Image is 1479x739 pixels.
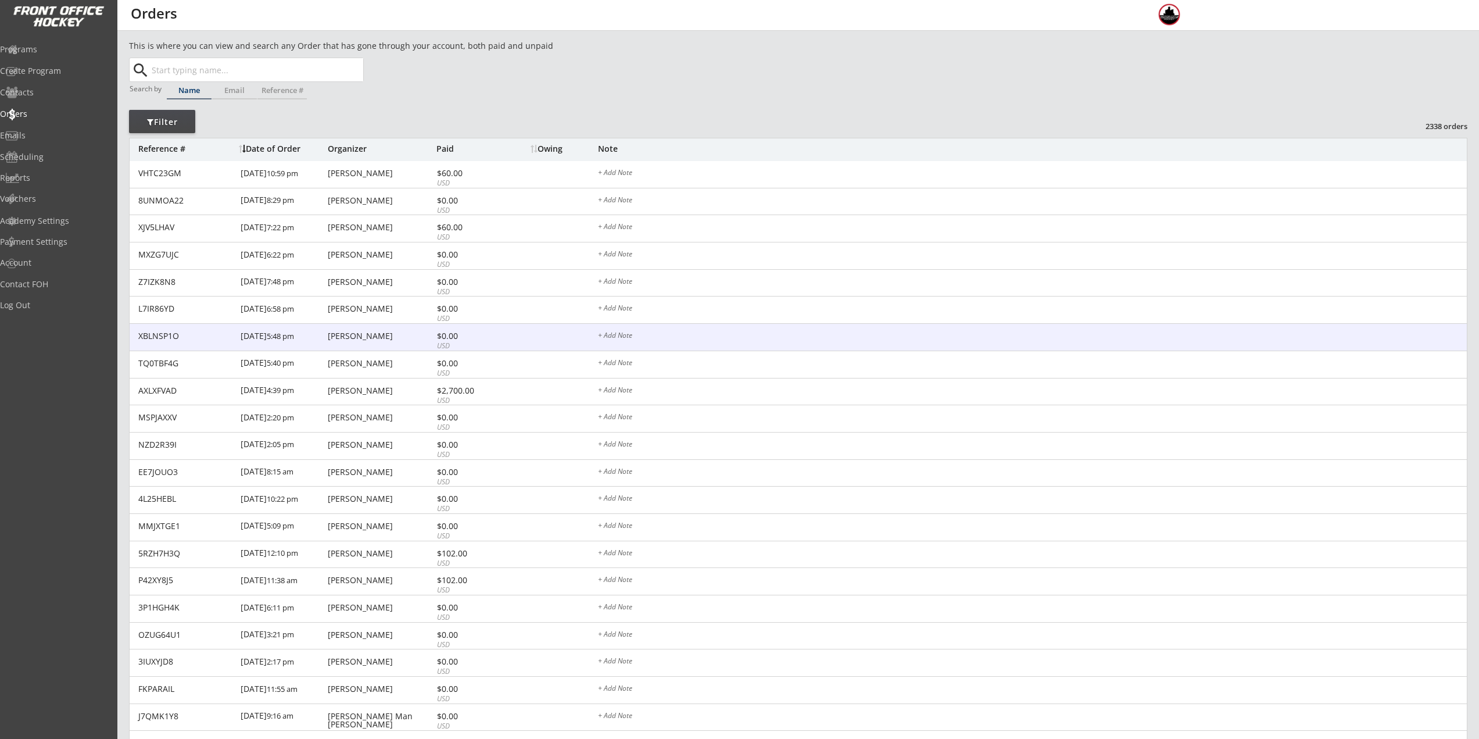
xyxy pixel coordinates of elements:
[267,711,293,721] font: 9:16 am
[598,197,1467,206] div: + Add Note
[267,249,294,260] font: 6:22 pm
[212,87,257,94] div: Email
[328,495,434,503] div: [PERSON_NAME]
[267,629,294,640] font: 3:21 pm
[598,658,1467,667] div: + Add Note
[598,169,1467,178] div: + Add Note
[531,145,597,153] div: Owing
[1407,121,1467,131] div: 2338 orders
[138,576,234,584] div: P42XY8J5
[328,332,434,340] div: [PERSON_NAME]
[267,520,294,531] font: 5:09 pm
[241,704,325,730] div: [DATE]
[138,495,234,503] div: 4L25HEBL
[267,575,298,586] font: 11:38 am
[437,531,499,541] div: USD
[167,87,212,94] div: Name
[328,251,434,259] div: [PERSON_NAME]
[437,586,499,595] div: USD
[598,549,1467,559] div: + Add Note
[437,369,499,379] div: USD
[437,631,499,639] div: $0.00
[437,260,499,270] div: USD
[598,278,1467,287] div: + Add Note
[241,188,325,215] div: [DATE]
[437,233,499,242] div: USD
[138,413,234,422] div: MSPJAXXV
[328,441,434,449] div: [PERSON_NAME]
[267,276,294,287] font: 7:48 pm
[598,387,1467,396] div: + Add Note
[328,522,434,530] div: [PERSON_NAME]
[437,495,499,503] div: $0.00
[437,667,499,677] div: USD
[138,685,234,693] div: FKPARAIL
[328,169,434,177] div: [PERSON_NAME]
[241,677,325,703] div: [DATE]
[267,168,298,178] font: 10:59 pm
[328,197,434,205] div: [PERSON_NAME]
[138,197,234,205] div: 8UNMOA22
[328,658,434,666] div: [PERSON_NAME]
[241,460,325,486] div: [DATE]
[267,684,298,694] font: 11:55 am
[437,251,499,259] div: $0.00
[437,658,499,666] div: $0.00
[138,278,234,286] div: Z7IZK8N8
[241,568,325,594] div: [DATE]
[130,85,163,92] div: Search by
[129,116,195,128] div: Filter
[241,324,325,350] div: [DATE]
[437,314,499,324] div: USD
[598,495,1467,504] div: + Add Note
[241,623,325,649] div: [DATE]
[437,477,499,487] div: USD
[138,169,234,177] div: VHTC23GM
[267,195,294,205] font: 8:29 pm
[437,287,499,297] div: USD
[598,685,1467,694] div: + Add Note
[241,595,325,622] div: [DATE]
[138,631,234,639] div: OZUG64U1
[241,242,325,269] div: [DATE]
[328,387,434,395] div: [PERSON_NAME]
[267,548,298,558] font: 12:10 pm
[598,468,1467,477] div: + Add Note
[129,40,619,52] div: This is where you can view and search any Order that has gone through your account, both paid and...
[437,576,499,584] div: $102.00
[437,197,499,205] div: $0.00
[437,694,499,704] div: USD
[437,441,499,449] div: $0.00
[328,468,434,476] div: [PERSON_NAME]
[437,450,499,460] div: USD
[138,712,234,720] div: J7QMK1Y8
[437,685,499,693] div: $0.00
[598,305,1467,314] div: + Add Note
[267,439,294,449] font: 2:05 pm
[328,549,434,558] div: [PERSON_NAME]
[437,722,499,731] div: USD
[138,522,234,530] div: MMJXTGE1
[598,604,1467,613] div: + Add Note
[267,656,294,667] font: 2:17 pm
[267,385,294,395] font: 4:39 pm
[241,351,325,377] div: [DATE]
[267,331,294,341] font: 5:48 pm
[138,387,234,395] div: AXLXFVAD
[267,412,294,423] font: 2:20 pm
[436,145,499,153] div: Paid
[598,441,1467,450] div: + Add Note
[257,87,307,94] div: Reference #
[328,278,434,286] div: [PERSON_NAME]
[437,387,499,395] div: $2,700.00
[437,396,499,406] div: USD
[437,359,499,367] div: $0.00
[437,413,499,422] div: $0.00
[328,223,434,231] div: [PERSON_NAME]
[241,433,325,459] div: [DATE]
[598,251,1467,260] div: + Add Note
[267,304,294,314] font: 6:58 pm
[437,423,499,433] div: USD
[437,640,499,650] div: USD
[437,712,499,720] div: $0.00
